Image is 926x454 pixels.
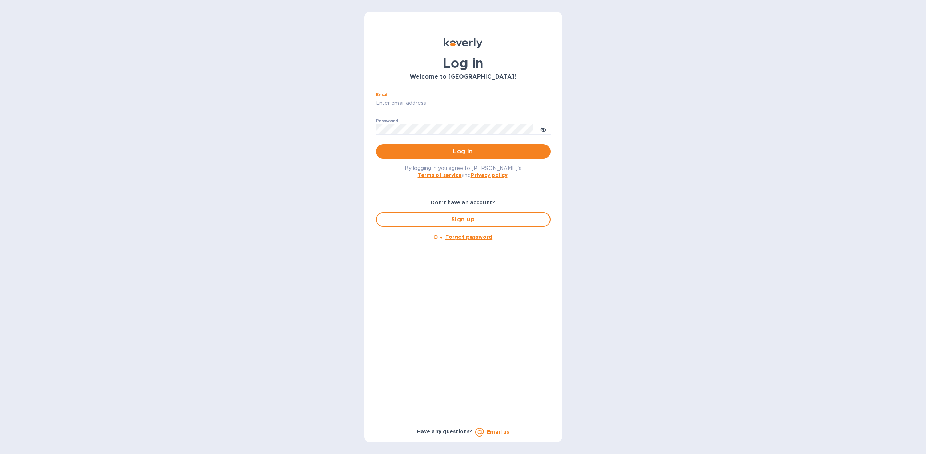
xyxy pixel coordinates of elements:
[376,144,551,159] button: Log in
[376,92,389,97] label: Email
[536,122,551,137] button: toggle password visibility
[376,55,551,71] h1: Log in
[382,215,544,224] span: Sign up
[376,98,551,109] input: Enter email address
[487,429,509,435] a: Email us
[471,172,508,178] a: Privacy policy
[376,74,551,80] h3: Welcome to [GEOGRAPHIC_DATA]!
[417,429,473,434] b: Have any questions?
[431,200,495,205] b: Don't have an account?
[376,119,398,123] label: Password
[444,38,482,48] img: Koverly
[445,234,492,240] u: Forgot password
[376,212,551,227] button: Sign up
[382,147,545,156] span: Log in
[405,165,521,178] span: By logging in you agree to [PERSON_NAME]'s and .
[418,172,462,178] a: Terms of service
